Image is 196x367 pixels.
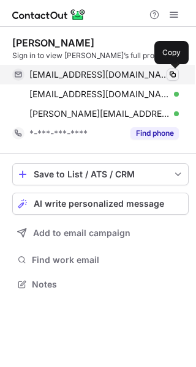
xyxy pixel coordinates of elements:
[34,169,167,179] div: Save to List / ATS / CRM
[12,163,189,185] button: save-profile-one-click
[130,127,179,139] button: Reveal Button
[33,228,130,238] span: Add to email campaign
[32,254,184,265] span: Find work email
[12,7,86,22] img: ContactOut v5.3.10
[12,193,189,215] button: AI write personalized message
[29,69,170,80] span: [EMAIL_ADDRESS][DOMAIN_NAME]
[12,276,189,293] button: Notes
[29,108,170,119] span: [PERSON_NAME][EMAIL_ADDRESS][DOMAIN_NAME]
[29,89,170,100] span: [EMAIL_ADDRESS][DOMAIN_NAME]
[12,37,94,49] div: [PERSON_NAME]
[32,279,184,290] span: Notes
[12,222,189,244] button: Add to email campaign
[34,199,164,209] span: AI write personalized message
[12,50,189,61] div: Sign in to view [PERSON_NAME]’s full profile
[12,251,189,269] button: Find work email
